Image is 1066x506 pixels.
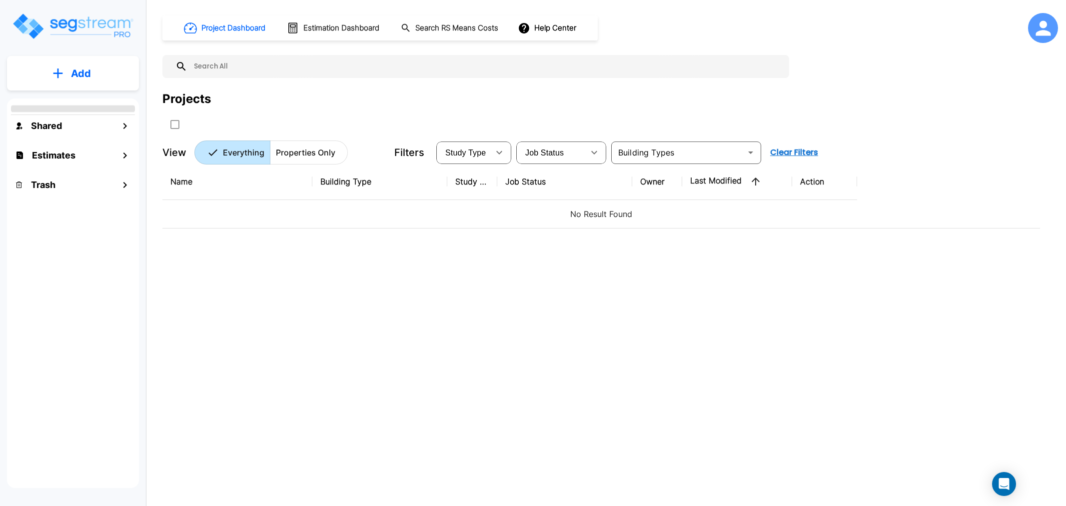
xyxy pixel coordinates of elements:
[516,18,580,37] button: Help Center
[162,145,186,160] p: View
[71,66,91,81] p: Add
[31,119,62,132] h1: Shared
[445,148,486,157] span: Study Type
[162,90,211,108] div: Projects
[270,140,348,164] button: Properties Only
[614,145,742,159] input: Building Types
[11,12,134,40] img: Logo
[303,22,379,34] h1: Estimation Dashboard
[682,163,792,200] th: Last Modified
[312,163,447,200] th: Building Type
[31,178,55,191] h1: Trash
[165,114,185,134] button: SelectAll
[283,17,385,38] button: Estimation Dashboard
[992,472,1016,496] div: Open Intercom Messenger
[744,145,758,159] button: Open
[447,163,497,200] th: Study Type
[394,145,424,160] p: Filters
[180,17,271,39] button: Project Dashboard
[201,22,265,34] h1: Project Dashboard
[32,148,75,162] h1: Estimates
[276,146,335,158] p: Properties Only
[194,140,270,164] button: Everything
[438,138,489,166] div: Select
[415,22,498,34] h1: Search RS Means Costs
[170,208,1032,220] p: No Result Found
[766,142,822,162] button: Clear Filters
[7,59,139,88] button: Add
[162,163,312,200] th: Name
[792,163,857,200] th: Action
[525,148,564,157] span: Job Status
[497,163,632,200] th: Job Status
[518,138,584,166] div: Select
[194,140,348,164] div: Platform
[397,18,504,38] button: Search RS Means Costs
[632,163,682,200] th: Owner
[223,146,264,158] p: Everything
[187,55,784,78] input: Search All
